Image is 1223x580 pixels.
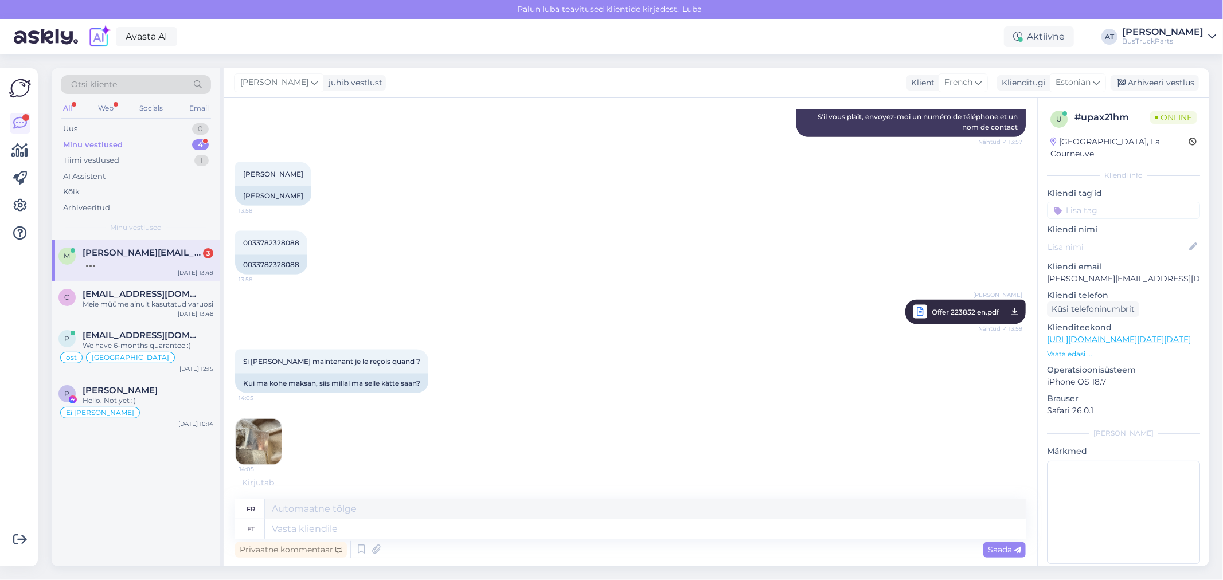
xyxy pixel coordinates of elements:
[1047,273,1200,285] p: [PERSON_NAME][EMAIL_ADDRESS][DOMAIN_NAME]
[187,101,211,116] div: Email
[63,139,123,151] div: Minu vestlused
[906,77,935,89] div: Klient
[203,248,213,258] div: 3
[178,268,213,277] div: [DATE] 13:49
[243,170,303,178] span: [PERSON_NAME]
[116,27,177,46] a: Avasta AI
[83,299,213,309] div: Meie müüme ainult kasutatud varuosi
[240,76,308,89] span: [PERSON_NAME]
[1122,28,1216,46] a: [PERSON_NAME]BusTruckParts
[192,123,209,135] div: 0
[1004,26,1074,47] div: Aktiivne
[236,419,282,465] img: Attachment
[679,4,706,14] span: Luba
[1047,364,1200,376] p: Operatsioonisüsteem
[239,275,282,284] span: 13:58
[1074,111,1150,124] div: # upax21hm
[179,365,213,373] div: [DATE] 12:15
[63,186,80,198] div: Kõik
[932,305,999,319] span: Offer 223852 en.pdf
[83,248,202,258] span: Mouss-78520@hotmail.fr
[1056,115,1062,123] span: u
[194,155,209,166] div: 1
[978,138,1022,146] span: Nähtud ✓ 13:57
[243,357,420,366] span: Si [PERSON_NAME] maintenant je le reçois quand ?
[1122,28,1204,37] div: [PERSON_NAME]
[796,107,1026,137] div: S'il vous plaît, envoyez-moi un numéro de téléphone et un nom de contact
[1056,76,1091,89] span: Estonian
[1050,136,1189,160] div: [GEOGRAPHIC_DATA], La Courneuve
[66,409,134,416] span: Ei [PERSON_NAME]
[1047,405,1200,417] p: Safari 26.0.1
[1048,241,1187,253] input: Lisa nimi
[1047,301,1139,317] div: Küsi telefoninumbrit
[83,395,213,406] div: Hello. Not yet :(
[1047,349,1200,359] p: Vaata edasi ...
[1047,334,1191,344] a: [URL][DOMAIN_NAME][DATE][DATE]
[61,101,74,116] div: All
[64,252,71,260] span: M
[96,101,116,116] div: Web
[87,25,111,49] img: explore-ai
[137,101,165,116] div: Socials
[1047,393,1200,405] p: Brauser
[83,289,202,299] span: Chafatrans1@gmail.com
[988,544,1021,555] span: Saada
[1047,170,1200,181] div: Kliendi info
[83,330,202,340] span: pecas@mssassistencia.pt
[63,155,119,166] div: Tiimi vestlused
[1047,289,1200,301] p: Kliendi telefon
[65,389,70,398] span: P
[65,293,70,301] span: C
[9,77,31,99] img: Askly Logo
[83,340,213,351] div: We have 6-months quarantee :)
[83,385,158,395] span: Peter Franzén
[178,309,213,318] div: [DATE] 13:48
[63,202,110,214] div: Arhiveeritud
[1047,224,1200,236] p: Kliendi nimi
[1047,322,1200,334] p: Klienditeekond
[65,334,70,343] span: p
[239,394,282,402] span: 14:05
[110,222,162,233] span: Minu vestlused
[247,519,255,539] div: et
[1150,111,1197,124] span: Online
[243,238,299,247] span: 0033782328088
[973,291,1022,299] span: [PERSON_NAME]
[1047,202,1200,219] input: Lisa tag
[235,542,347,558] div: Privaatne kommentaar
[63,123,77,135] div: Uus
[997,77,1046,89] div: Klienditugi
[1047,187,1200,199] p: Kliendi tag'id
[92,354,169,361] span: [GEOGRAPHIC_DATA]
[1111,75,1199,91] div: Arhiveeri vestlus
[63,171,106,182] div: AI Assistent
[239,206,282,215] span: 13:58
[978,322,1022,336] span: Nähtud ✓ 13:59
[1047,261,1200,273] p: Kliendi email
[235,477,1026,489] div: Kirjutab
[324,77,382,89] div: juhib vestlust
[235,255,307,275] div: 0033782328088
[66,354,77,361] span: ost
[1047,445,1200,457] p: Märkmed
[944,76,972,89] span: French
[178,420,213,428] div: [DATE] 10:14
[1122,37,1204,46] div: BusTruckParts
[1047,428,1200,438] div: [PERSON_NAME]
[905,300,1026,324] a: [PERSON_NAME]Offer 223852 en.pdfNähtud ✓ 13:59
[235,186,311,206] div: [PERSON_NAME]
[235,374,428,393] div: Kui ma kohe maksan, siis millal ma selle kätte saan?
[71,79,117,91] span: Otsi kliente
[239,465,282,474] span: 14:05
[1047,376,1200,388] p: iPhone OS 18.7
[1101,29,1117,45] div: AT
[192,139,209,151] div: 4
[247,499,255,519] div: fr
